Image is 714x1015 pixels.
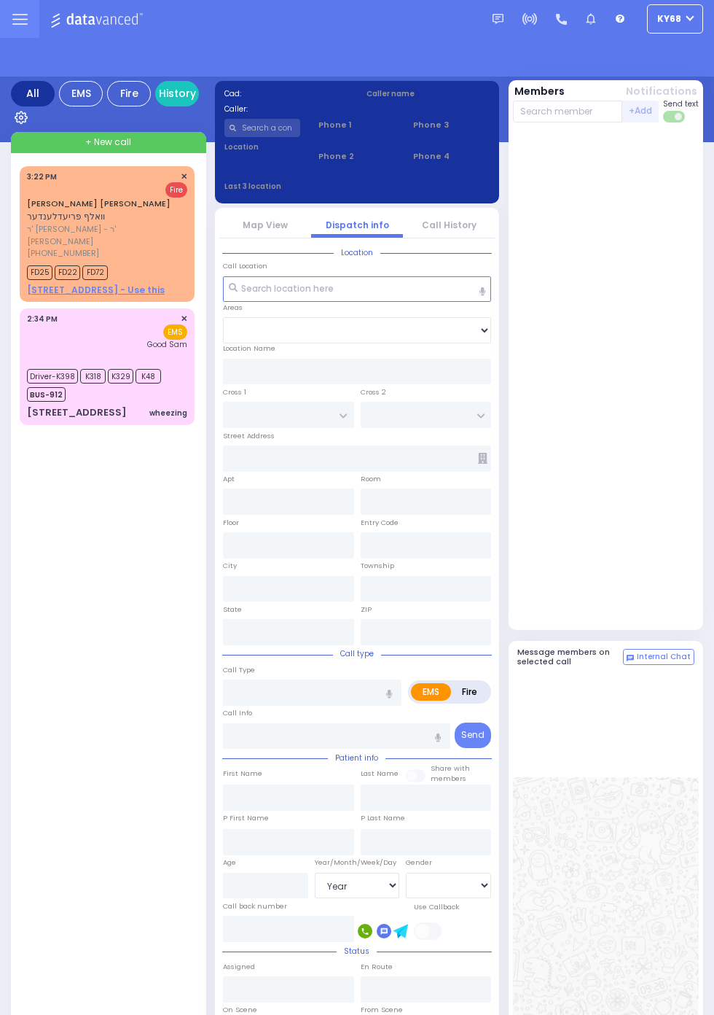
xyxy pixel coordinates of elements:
label: State [223,604,242,615]
label: Location Name [223,343,275,354]
span: Location [334,247,380,258]
label: Cross 2 [361,387,386,397]
label: Call Type [223,665,255,675]
span: Patient info [328,752,385,763]
label: Caller name [366,88,490,99]
span: Send text [663,98,699,109]
span: Driver-K398 [27,369,78,384]
span: 2:34 PM [27,314,58,324]
span: Other building occupants [478,453,487,464]
button: Notifications [626,84,697,99]
div: Fire [107,81,151,106]
a: Dispatch info [326,219,389,231]
span: Good Sam [147,339,187,350]
img: message.svg [493,14,503,25]
span: Phone 4 [413,150,490,163]
label: On Scene [223,1005,257,1015]
label: Cross 1 [223,387,246,397]
label: Room [361,474,381,484]
label: P First Name [223,813,269,823]
img: comment-alt.png [627,655,634,662]
button: Members [514,84,565,99]
span: K48 [136,369,161,384]
label: Assigned [223,962,255,972]
div: All [11,81,55,106]
input: Search a contact [224,119,301,137]
span: Status [337,946,377,957]
a: [PERSON_NAME] [PERSON_NAME] [27,198,170,209]
div: wheezing [149,408,187,419]
label: Call Info [223,708,252,718]
small: Share with [431,763,470,773]
label: Call Location [223,261,267,271]
span: K329 [108,369,133,384]
span: ✕ [181,171,187,183]
span: ר' [PERSON_NAME] - ר' [PERSON_NAME] [27,223,183,247]
span: K318 [80,369,106,384]
label: Areas [223,303,243,313]
span: ✕ [181,313,187,325]
span: Phone 3 [413,119,490,131]
span: FD72 [82,265,108,280]
span: וואלף פריעדלענדער [27,210,105,222]
label: Street Address [223,431,275,441]
input: Search member [513,101,623,122]
label: Cad: [224,88,348,99]
label: First Name [223,769,262,779]
label: Last 3 location [224,181,358,192]
label: Call back number [223,901,287,911]
label: ZIP [361,604,372,615]
div: Year/Month/Week/Day [315,857,400,868]
label: Apt [223,474,235,484]
label: EMS [411,683,451,701]
span: 3:22 PM [27,171,57,182]
label: En Route [361,962,393,972]
label: From Scene [361,1005,403,1015]
span: [PHONE_NUMBER] [27,247,99,259]
button: Internal Chat [623,649,694,665]
label: Caller: [224,104,348,114]
label: Location [224,141,301,152]
label: Turn off text [663,109,686,124]
img: Logo [50,10,147,28]
label: Age [223,857,236,868]
span: EMS [163,324,187,340]
span: Phone 2 [318,150,395,163]
span: Call type [333,648,381,659]
span: FD22 [55,265,80,280]
span: BUS-912 [27,387,66,402]
span: members [431,774,466,783]
u: [STREET_ADDRESS] - Use this [27,284,165,296]
label: Gender [406,857,432,868]
label: Use Callback [414,902,459,912]
span: Internal Chat [637,652,691,662]
span: FD25 [27,265,52,280]
button: ky68 [647,4,703,34]
span: + New call [85,136,131,149]
label: Floor [223,518,239,528]
label: Township [361,561,394,571]
label: P Last Name [361,813,405,823]
span: ky68 [657,12,681,26]
a: History [155,81,199,106]
a: Map View [243,219,288,231]
label: Last Name [361,769,399,779]
span: Fire [165,182,187,198]
label: Fire [450,683,489,701]
span: Phone 1 [318,119,395,131]
label: City [223,561,237,571]
button: Send [455,723,491,748]
h5: Message members on selected call [517,647,624,666]
div: EMS [59,81,103,106]
div: [STREET_ADDRESS] [27,405,127,420]
a: Call History [422,219,476,231]
label: Entry Code [361,518,399,528]
input: Search location here [223,276,491,303]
